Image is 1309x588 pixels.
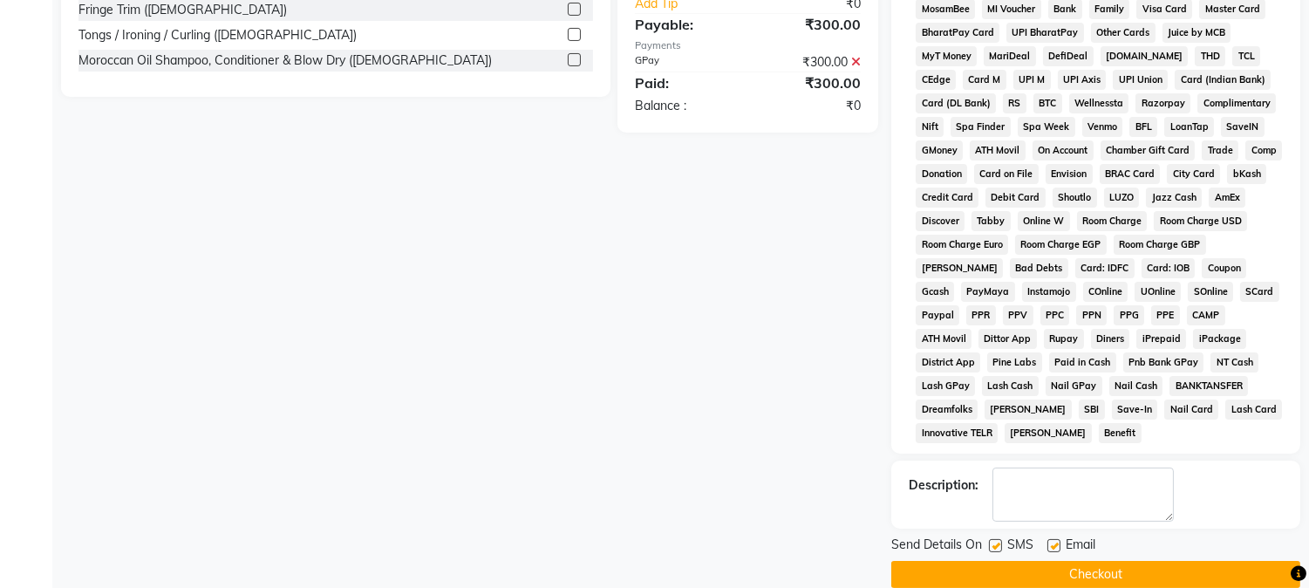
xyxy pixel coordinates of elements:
[1227,164,1266,184] span: bKash
[1075,258,1135,278] span: Card: IDFC
[916,305,959,325] span: Paypal
[1142,258,1196,278] span: Card: IOB
[1006,23,1084,43] span: UPI BharatPay
[1245,140,1282,161] span: Comp
[1100,164,1161,184] span: BRAC Card
[1202,258,1246,278] span: Coupon
[1091,329,1130,349] span: Diners
[1010,258,1068,278] span: Bad Debts
[1018,117,1075,137] span: Spa Week
[1151,305,1180,325] span: PPE
[916,46,977,66] span: MyT Money
[1146,188,1202,208] span: Jazz Cash
[1188,282,1233,302] span: SOnline
[1197,93,1276,113] span: Complimentary
[78,26,357,44] div: Tongs / Ironing / Curling ([DEMOGRAPHIC_DATA])
[891,536,982,557] span: Send Details On
[985,400,1072,420] span: [PERSON_NAME]
[1114,305,1144,325] span: PPG
[961,282,1015,302] span: PayMaya
[916,164,967,184] span: Donation
[1164,117,1214,137] span: LoanTap
[1162,23,1231,43] span: Juice by MCB
[1202,140,1238,161] span: Trade
[1005,423,1092,443] span: [PERSON_NAME]
[1113,70,1168,90] span: UPI Union
[78,51,492,70] div: Moroccan Oil Shampoo, Conditioner & Blow Dry ([DEMOGRAPHIC_DATA])
[622,14,748,35] div: Payable:
[1129,117,1157,137] span: BFL
[1135,282,1181,302] span: UOnline
[1018,211,1070,231] span: Online W
[985,188,1046,208] span: Debit Card
[1091,23,1156,43] span: Other Cards
[1077,211,1148,231] span: Room Charge
[916,235,1008,255] span: Room Charge Euro
[1069,93,1129,113] span: Wellnessta
[1193,329,1246,349] span: iPackage
[1175,70,1271,90] span: Card (Indian Bank)
[909,476,978,495] div: Description:
[1099,423,1142,443] span: Benefit
[916,423,998,443] span: Innovative TELR
[966,305,996,325] span: PPR
[916,211,965,231] span: Discover
[963,70,1006,90] span: Card M
[1209,188,1245,208] span: AmEx
[1015,235,1107,255] span: Room Charge EGP
[1135,93,1190,113] span: Razorpay
[916,376,975,396] span: Lash GPay
[982,376,1039,396] span: Lash Cash
[916,282,954,302] span: Gcash
[1066,536,1095,557] span: Email
[916,23,999,43] span: BharatPay Card
[1123,352,1204,373] span: Pnb Bank GPay
[748,97,875,115] div: ₹0
[622,97,748,115] div: Balance :
[622,53,748,72] div: GPay
[748,72,875,93] div: ₹300.00
[1079,400,1105,420] span: SBI
[916,70,956,90] span: CEdge
[974,164,1039,184] span: Card on File
[1033,93,1062,113] span: BTC
[1232,46,1260,66] span: TCL
[972,211,1011,231] span: Tabby
[622,72,748,93] div: Paid:
[1044,329,1084,349] span: Rupay
[1136,329,1186,349] span: iPrepaid
[1225,400,1282,420] span: Lash Card
[916,400,978,420] span: Dreamfolks
[1058,70,1107,90] span: UPI Axis
[1022,282,1076,302] span: Instamojo
[916,93,996,113] span: Card (DL Bank)
[1169,376,1248,396] span: BANKTANSFER
[1043,46,1094,66] span: DefiDeal
[951,117,1011,137] span: Spa Finder
[916,140,963,161] span: GMoney
[1003,93,1026,113] span: RS
[1210,352,1258,373] span: NT Cash
[1013,70,1051,90] span: UPI M
[1083,282,1128,302] span: COnline
[1164,400,1218,420] span: Nail Card
[748,14,875,35] div: ₹300.00
[1101,140,1196,161] span: Chamber Gift Card
[1240,282,1279,302] span: SCard
[1187,305,1225,325] span: CAMP
[916,117,944,137] span: Nift
[1221,117,1265,137] span: SaveIN
[1046,164,1093,184] span: Envision
[1114,235,1206,255] span: Room Charge GBP
[1040,305,1070,325] span: PPC
[916,329,972,349] span: ATH Movil
[1167,164,1220,184] span: City Card
[1082,117,1123,137] span: Venmo
[1195,46,1225,66] span: THD
[1049,352,1116,373] span: Paid in Cash
[748,53,875,72] div: ₹300.00
[1154,211,1247,231] span: Room Charge USD
[78,1,287,19] div: Fringe Trim ([DEMOGRAPHIC_DATA])
[970,140,1026,161] span: ATH Movil
[1007,536,1033,557] span: SMS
